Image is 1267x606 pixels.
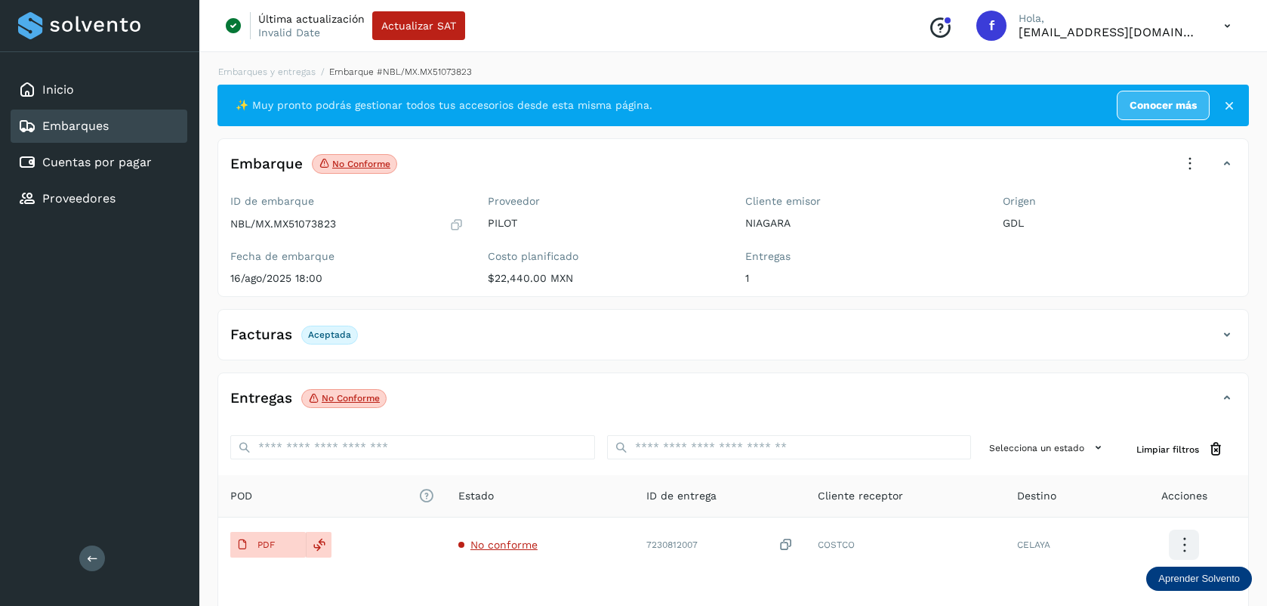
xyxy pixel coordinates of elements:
[1019,12,1200,25] p: Hola,
[258,12,365,26] p: Última actualización
[1158,573,1240,585] p: Aprender Solvento
[818,488,903,504] span: Cliente receptor
[230,156,303,173] h4: Embarque
[488,250,721,263] label: Costo planificado
[230,218,336,230] p: NBL/MX.MX51073823
[329,66,472,77] span: Embarque #NBL/MX.MX51073823
[11,182,187,215] div: Proveedores
[11,110,187,143] div: Embarques
[1017,488,1056,504] span: Destino
[218,322,1248,360] div: FacturasAceptada
[1161,488,1207,504] span: Acciones
[381,20,456,31] span: Actualizar SAT
[230,390,292,407] h4: Entregas
[806,518,1005,572] td: COSTCO
[1003,217,1236,230] p: GDL
[230,488,434,504] span: POD
[11,73,187,107] div: Inicio
[230,532,306,558] button: PDF
[218,151,1248,189] div: EmbarqueNo conforme
[11,146,187,179] div: Cuentas por pagar
[42,191,116,206] a: Proveedores
[470,539,538,551] span: No conforme
[458,488,494,504] span: Estado
[322,393,380,403] p: No conforme
[488,195,721,208] label: Proveedor
[42,119,109,133] a: Embarques
[306,532,331,558] div: Reemplazar POD
[218,385,1248,423] div: EntregasNo conforme
[745,272,979,285] p: 1
[332,159,390,169] p: No conforme
[1136,443,1199,456] span: Limpiar filtros
[230,326,292,344] h4: Facturas
[230,272,464,285] p: 16/ago/2025 18:00
[488,217,721,230] p: PILOT
[236,97,652,113] span: ✨ Muy pronto podrás gestionar todos tus accesorios desde esta misma página.
[983,435,1112,460] button: Selecciona un estado
[218,66,316,77] a: Embarques y entregas
[488,272,721,285] p: $22,440.00 MXN
[745,217,979,230] p: NIAGARA
[308,329,351,340] p: Aceptada
[230,250,464,263] label: Fecha de embarque
[258,26,320,39] p: Invalid Date
[1019,25,1200,39] p: fepadilla@niagarawater.com
[42,155,152,169] a: Cuentas por pagar
[1146,567,1252,591] div: Aprender Solvento
[646,537,794,553] div: 7230812007
[257,540,275,550] p: PDF
[230,195,464,208] label: ID de embarque
[745,250,979,263] label: Entregas
[217,65,1249,79] nav: breadcrumb
[646,488,717,504] span: ID de entrega
[745,195,979,208] label: Cliente emisor
[1003,195,1236,208] label: Origen
[1005,518,1121,572] td: CELAYA
[42,82,74,97] a: Inicio
[1117,91,1210,120] a: Conocer más
[1124,435,1236,463] button: Limpiar filtros
[372,11,465,40] button: Actualizar SAT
